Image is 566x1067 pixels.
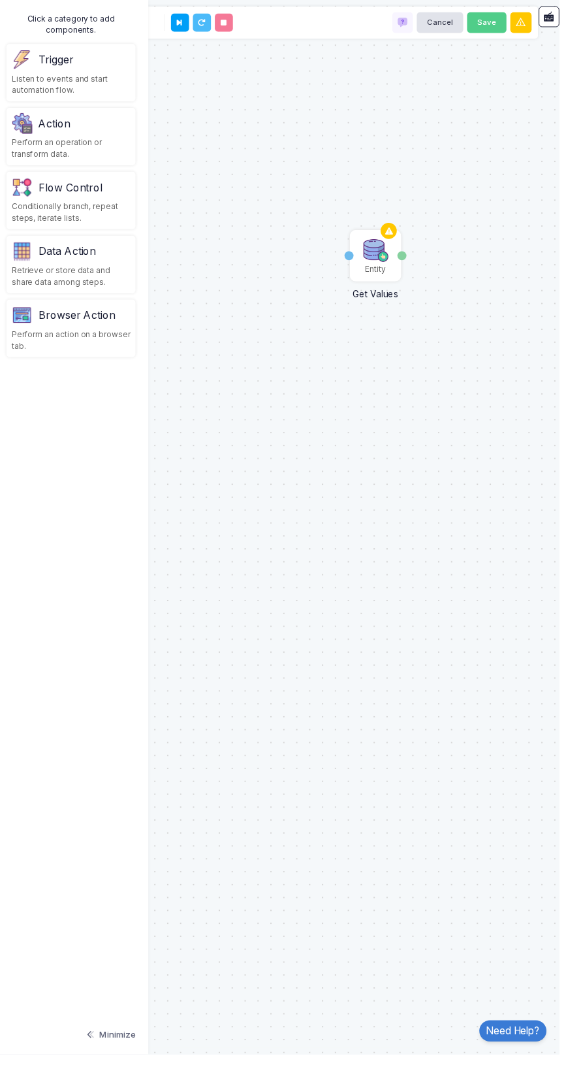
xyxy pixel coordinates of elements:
button: Save [473,12,512,33]
img: trigger.png [12,50,33,71]
button: Cancel [422,12,469,33]
button: Warnings [516,12,537,33]
div: Browser Action [39,311,117,327]
button: Minimize [86,1034,137,1060]
div: Retrieve or store data and share data among steps. [12,268,132,291]
img: pick-fields.png [367,240,393,267]
div: Trigger [39,52,74,68]
div: Conditionally branch, repeat steps, iterate lists. [12,203,132,227]
div: Flow Control [39,182,104,197]
div: Perform an action on a browser tab. [12,333,132,356]
div: Data Action [39,246,97,262]
a: Need Help? [485,1032,553,1054]
div: Perform an operation or transform data. [12,139,132,162]
img: settings.png [12,114,33,135]
div: Listen to events and start automation flow. [12,74,132,97]
div: Get Values [324,284,435,304]
img: category-v1.png [12,308,33,329]
div: Entity [369,267,390,278]
div: Action [39,117,71,133]
img: flow-v1.png [12,179,33,200]
img: category.png [12,244,33,265]
div: Click a category to add components. [7,13,137,37]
